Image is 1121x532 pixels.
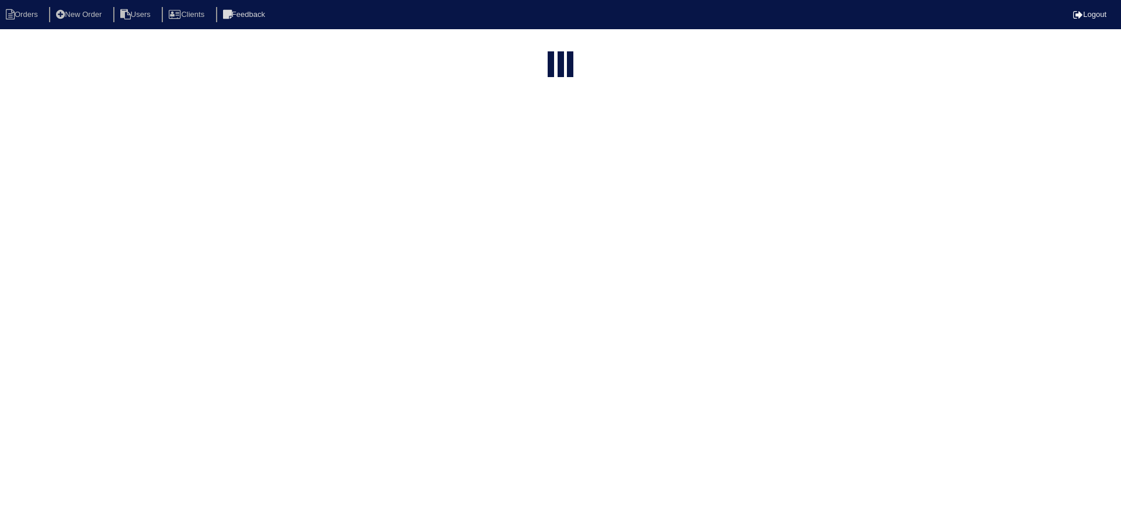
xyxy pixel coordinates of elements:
li: Users [113,7,160,23]
li: New Order [49,7,111,23]
a: Clients [162,10,214,19]
li: Feedback [216,7,274,23]
li: Clients [162,7,214,23]
div: loading... [558,51,564,79]
a: Users [113,10,160,19]
a: Logout [1073,10,1106,19]
a: New Order [49,10,111,19]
